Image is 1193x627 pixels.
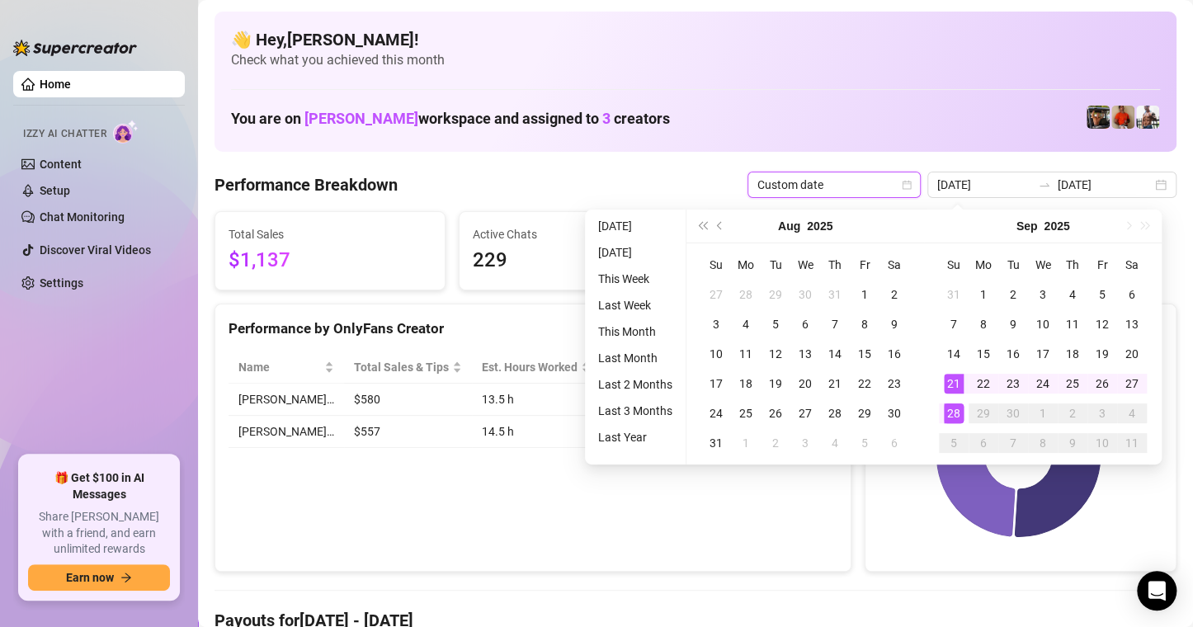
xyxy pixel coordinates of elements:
div: 23 [884,374,904,394]
div: 22 [855,374,875,394]
div: 7 [825,314,845,334]
td: 2025-10-07 [998,428,1028,458]
h1: You are on workspace and assigned to creators [231,110,670,128]
div: 31 [825,285,845,304]
div: 30 [795,285,815,304]
td: [PERSON_NAME]… [229,384,344,416]
td: 2025-08-17 [701,369,731,398]
td: 2025-09-18 [1058,339,1087,369]
button: Last year (Control + left) [693,210,711,243]
div: 9 [1003,314,1023,334]
td: 2025-09-08 [969,309,998,339]
div: 4 [736,314,756,334]
div: 2 [766,433,785,453]
div: 1 [736,433,756,453]
td: 2025-08-08 [850,309,879,339]
span: Share [PERSON_NAME] with a friend, and earn unlimited rewards [28,509,170,558]
td: 2025-09-22 [969,369,998,398]
div: 21 [944,374,964,394]
td: 2025-09-28 [939,398,969,428]
td: 2025-09-01 [731,428,761,458]
div: 15 [974,344,993,364]
div: 4 [1122,403,1142,423]
td: 2025-09-01 [969,280,998,309]
td: 2025-08-07 [820,309,850,339]
td: 2025-09-11 [1058,309,1087,339]
div: 3 [795,433,815,453]
td: 2025-09-02 [998,280,1028,309]
div: 1 [1033,403,1053,423]
li: This Week [592,269,679,289]
td: 2025-08-31 [701,428,731,458]
td: 2025-09-04 [1058,280,1087,309]
div: 28 [825,403,845,423]
span: 3 [602,110,611,127]
td: 2025-08-19 [761,369,790,398]
td: 13.5 h [472,384,601,416]
th: Total Sales & Tips [344,351,472,384]
td: 2025-07-31 [820,280,850,309]
div: 27 [1122,374,1142,394]
li: [DATE] [592,216,679,236]
span: to [1038,178,1051,191]
div: 18 [736,374,756,394]
li: [DATE] [592,243,679,262]
td: 2025-08-01 [850,280,879,309]
div: 10 [1033,314,1053,334]
div: 31 [706,433,726,453]
td: 2025-10-03 [1087,398,1117,428]
td: $580 [344,384,472,416]
td: 2025-10-06 [969,428,998,458]
div: 25 [736,403,756,423]
th: Fr [850,250,879,280]
div: 29 [974,403,993,423]
div: 29 [855,403,875,423]
td: 2025-08-26 [761,398,790,428]
div: 6 [795,314,815,334]
a: Settings [40,276,83,290]
div: 7 [944,314,964,334]
li: This Month [592,322,679,342]
a: Content [40,158,82,171]
td: 2025-08-11 [731,339,761,369]
li: Last Year [592,427,679,447]
th: Th [1058,250,1087,280]
div: 27 [706,285,726,304]
div: 10 [1092,433,1112,453]
span: Total Sales & Tips [354,358,449,376]
td: 2025-08-31 [939,280,969,309]
button: Choose a year [1044,210,1069,243]
button: Choose a month [1016,210,1038,243]
li: Last Month [592,348,679,368]
div: 16 [884,344,904,364]
a: Home [40,78,71,91]
div: 3 [1092,403,1112,423]
div: 14 [825,344,845,364]
span: Check what you achieved this month [231,51,1160,69]
td: 2025-09-04 [820,428,850,458]
div: 16 [1003,344,1023,364]
td: 2025-08-20 [790,369,820,398]
div: 5 [1092,285,1112,304]
td: 2025-10-09 [1058,428,1087,458]
td: 2025-09-10 [1028,309,1058,339]
div: 8 [855,314,875,334]
td: 2025-09-16 [998,339,1028,369]
td: 2025-08-10 [701,339,731,369]
img: Justin [1111,106,1134,129]
td: 2025-10-04 [1117,398,1147,428]
td: 2025-10-05 [939,428,969,458]
th: Su [939,250,969,280]
td: 2025-09-02 [761,428,790,458]
img: logo-BBDzfeDw.svg [13,40,137,56]
th: Th [820,250,850,280]
div: 1 [855,285,875,304]
th: We [1028,250,1058,280]
th: Su [701,250,731,280]
td: [PERSON_NAME]… [229,416,344,448]
div: 9 [1063,433,1082,453]
div: 2 [1003,285,1023,304]
div: 20 [1122,344,1142,364]
div: 27 [795,403,815,423]
td: 2025-09-13 [1117,309,1147,339]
